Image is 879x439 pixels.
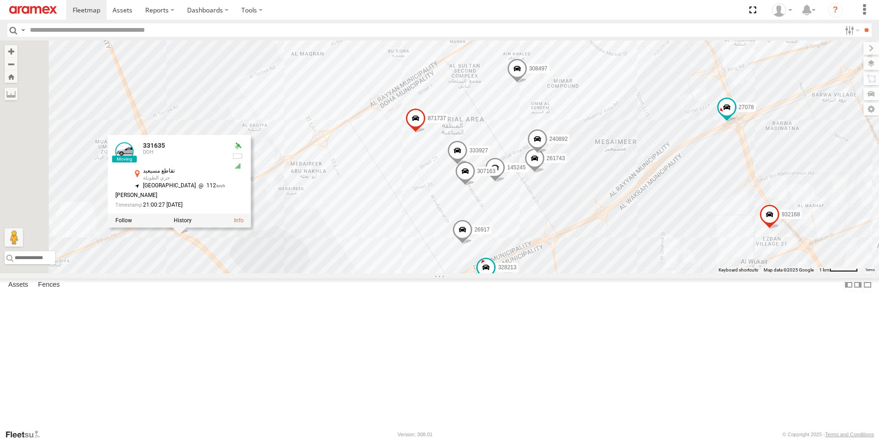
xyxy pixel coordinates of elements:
[507,164,525,171] span: 145245
[498,264,516,271] span: 328213
[234,218,244,224] a: View Asset Details
[782,211,800,218] span: 932168
[816,267,861,273] button: Map Scale: 1 km per 58 pixels
[477,168,496,175] span: 307163
[782,432,874,437] div: © Copyright 2025 -
[529,66,548,72] span: 308497
[865,268,875,272] a: Terms (opens in new tab)
[863,278,872,292] label: Hide Summary Table
[233,162,244,170] div: GSM Signal = 5
[5,228,23,247] button: Drag Pegman onto the map to open Street View
[5,87,17,100] label: Measure
[819,267,829,272] span: 1 km
[19,23,27,37] label: Search Query
[719,267,758,273] button: Keyboard shortcuts
[863,103,879,116] label: Map Settings
[5,70,17,83] button: Zoom Home
[5,430,47,439] a: Visit our Website
[547,156,565,162] span: 261743
[844,278,853,292] label: Dock Summary Table to the Left
[428,116,446,122] span: 871737
[233,143,244,150] div: Valid GPS Fix
[9,6,57,14] img: aramex-logo.svg
[115,143,134,161] a: View Asset Details
[5,58,17,70] button: Zoom out
[143,150,225,155] div: DOH
[853,278,862,292] label: Dock Summary Table to the Right
[825,432,874,437] a: Terms and Conditions
[196,182,225,189] span: 112
[115,218,132,224] label: Realtime tracking of Asset
[4,278,33,291] label: Assets
[143,142,165,150] a: 331635
[34,278,64,291] label: Fences
[474,226,490,233] span: 26917
[115,202,225,208] div: Date/time of location update
[143,168,225,174] div: تقاطع مسيعيد
[5,45,17,58] button: Zoom in
[828,3,843,17] i: ?
[469,147,488,154] span: 333927
[115,192,225,198] div: [PERSON_NAME]
[143,175,225,181] div: جري الطويلة
[174,218,192,224] label: View Asset History
[764,267,814,272] span: Map data ©2025 Google
[739,104,754,110] span: 27078
[769,3,795,17] div: Mohammed Fahim
[398,432,433,437] div: Version: 308.01
[233,153,244,160] div: No battery health information received from this device.
[841,23,861,37] label: Search Filter Options
[143,182,196,189] span: [GEOGRAPHIC_DATA]
[549,136,568,143] span: 240892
